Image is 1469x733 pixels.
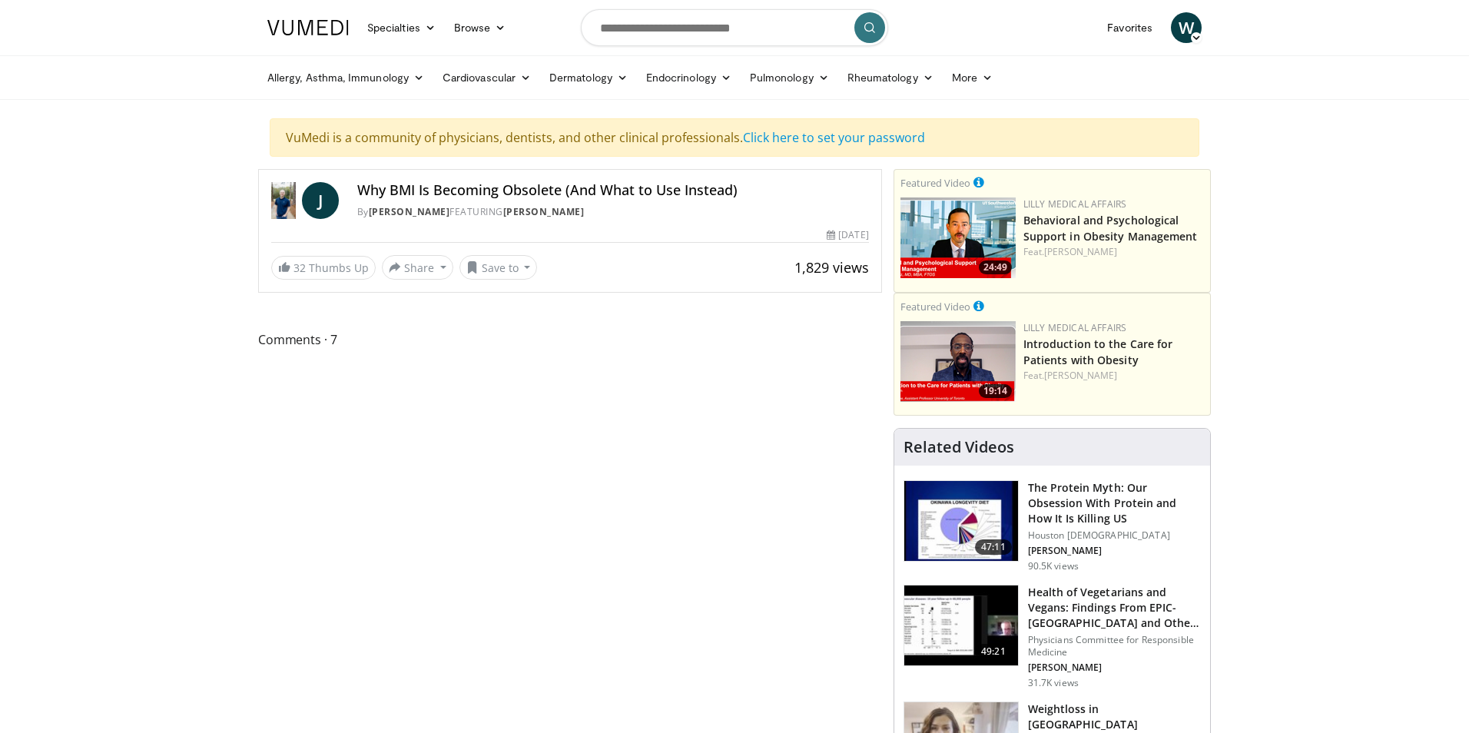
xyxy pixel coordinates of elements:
h4: Why BMI Is Becoming Obsolete (And What to Use Instead) [357,182,869,199]
p: [PERSON_NAME] [1028,545,1201,557]
a: J [302,182,339,219]
div: Feat. [1023,245,1204,259]
a: Introduction to the Care for Patients with Obesity [1023,337,1173,367]
a: Cardiovascular [433,62,540,93]
img: VuMedi Logo [267,20,349,35]
a: 49:21 Health of Vegetarians and Vegans: Findings From EPIC-[GEOGRAPHIC_DATA] and Othe… Physicians... [904,585,1201,689]
a: Specialties [358,12,445,43]
span: 24:49 [979,260,1012,274]
img: b7b8b05e-5021-418b-a89a-60a270e7cf82.150x105_q85_crop-smart_upscale.jpg [904,481,1018,561]
span: 49:21 [975,644,1012,659]
a: Behavioral and Psychological Support in Obesity Management [1023,213,1198,244]
a: Endocrinology [637,62,741,93]
a: 19:14 [900,321,1016,402]
a: [PERSON_NAME] [503,205,585,218]
a: 32 Thumbs Up [271,256,376,280]
a: More [943,62,1002,93]
a: Click here to set your password [743,129,925,146]
small: Featured Video [900,300,970,313]
a: Allergy, Asthma, Immunology [258,62,433,93]
h3: The Protein Myth: Our Obsession With Protein and How It Is Killing US [1028,480,1201,526]
span: Comments 7 [258,330,882,350]
a: 24:49 [900,197,1016,278]
img: acc2e291-ced4-4dd5-b17b-d06994da28f3.png.150x105_q85_crop-smart_upscale.png [900,321,1016,402]
small: Featured Video [900,176,970,190]
img: 606f2b51-b844-428b-aa21-8c0c72d5a896.150x105_q85_crop-smart_upscale.jpg [904,585,1018,665]
div: By FEATURING [357,205,869,219]
input: Search topics, interventions [581,9,888,46]
div: [DATE] [827,228,868,242]
a: Lilly Medical Affairs [1023,197,1127,211]
img: ba3304f6-7838-4e41-9c0f-2e31ebde6754.png.150x105_q85_crop-smart_upscale.png [900,197,1016,278]
div: VuMedi is a community of physicians, dentists, and other clinical professionals. [270,118,1199,157]
p: 90.5K views [1028,560,1079,572]
a: Rheumatology [838,62,943,93]
span: 1,829 views [794,258,869,277]
button: Share [382,255,453,280]
h3: Weightloss in [GEOGRAPHIC_DATA] [1028,701,1201,732]
a: Favorites [1098,12,1162,43]
img: Dr. Jordan Rennicke [271,182,296,219]
a: Lilly Medical Affairs [1023,321,1127,334]
a: [PERSON_NAME] [1044,245,1117,258]
p: 31.7K views [1028,677,1079,689]
a: Dermatology [540,62,637,93]
span: 32 [293,260,306,275]
a: Pulmonology [741,62,838,93]
a: [PERSON_NAME] [369,205,450,218]
p: Houston [DEMOGRAPHIC_DATA] [1028,529,1201,542]
p: Physicians Committee for Responsible Medicine [1028,634,1201,658]
a: Browse [445,12,516,43]
a: 47:11 The Protein Myth: Our Obsession With Protein and How It Is Killing US Houston [DEMOGRAPHIC_... [904,480,1201,572]
a: W [1171,12,1202,43]
span: 47:11 [975,539,1012,555]
p: [PERSON_NAME] [1028,662,1201,674]
h4: Related Videos [904,438,1014,456]
span: 19:14 [979,384,1012,398]
button: Save to [459,255,538,280]
a: [PERSON_NAME] [1044,369,1117,382]
h3: Health of Vegetarians and Vegans: Findings From EPIC-[GEOGRAPHIC_DATA] and Othe… [1028,585,1201,631]
div: Feat. [1023,369,1204,383]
